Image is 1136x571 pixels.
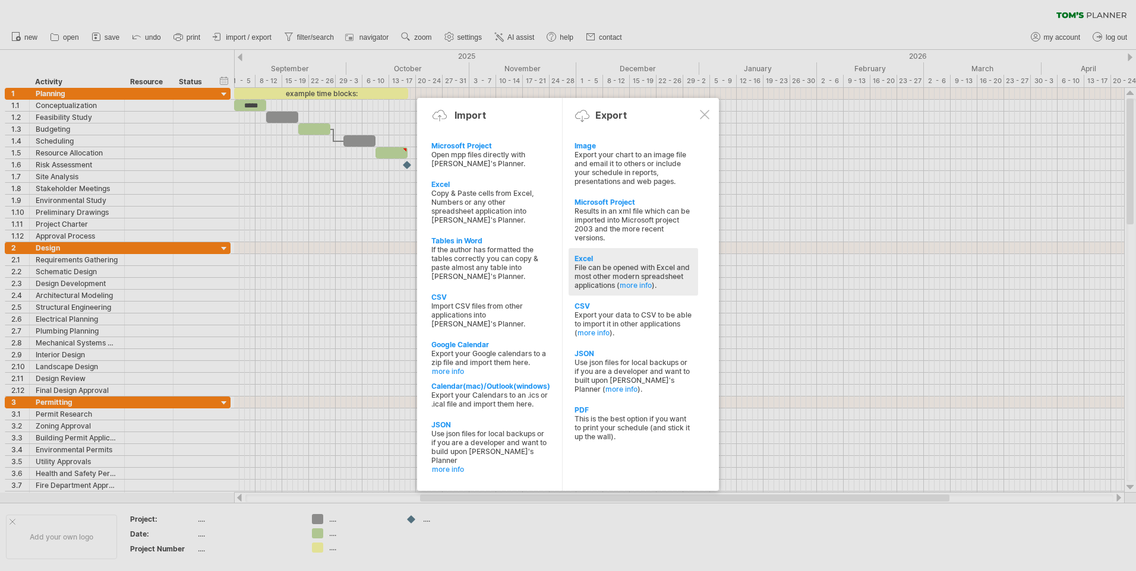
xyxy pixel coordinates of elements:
a: more info [620,281,652,290]
div: Export your data to CSV to be able to import it in other applications ( ). [575,310,692,337]
div: Results in an xml file which can be imported into Microsoft project 2003 and the more recent vers... [575,207,692,242]
div: Use json files for local backups or if you are a developer and want to built upon [PERSON_NAME]'s... [575,358,692,394]
div: Copy & Paste cells from Excel, Numbers or any other spreadsheet application into [PERSON_NAME]'s ... [431,189,549,224]
div: Export your chart to an image file and email it to others or include your schedule in reports, pr... [575,150,692,186]
a: more info [578,328,610,337]
div: Tables in Word [431,236,549,245]
div: Excel [431,180,549,189]
div: File can be opened with Excel and most other modern spreadsheet applications ( ). [575,263,692,290]
div: Export [595,109,627,121]
div: CSV [575,302,692,310]
div: PDF [575,405,692,414]
div: If the author has formatted the tables correctly you can copy & paste almost any table into [PERS... [431,245,549,281]
div: This is the best option if you want to print your schedule (and stick it up the wall). [575,414,692,441]
div: Microsoft Project [575,198,692,207]
div: JSON [575,349,692,358]
div: Import [455,109,486,121]
div: Excel [575,254,692,263]
a: more info [605,385,638,394]
a: more info [432,367,550,376]
a: more info [432,465,550,474]
div: Image [575,141,692,150]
